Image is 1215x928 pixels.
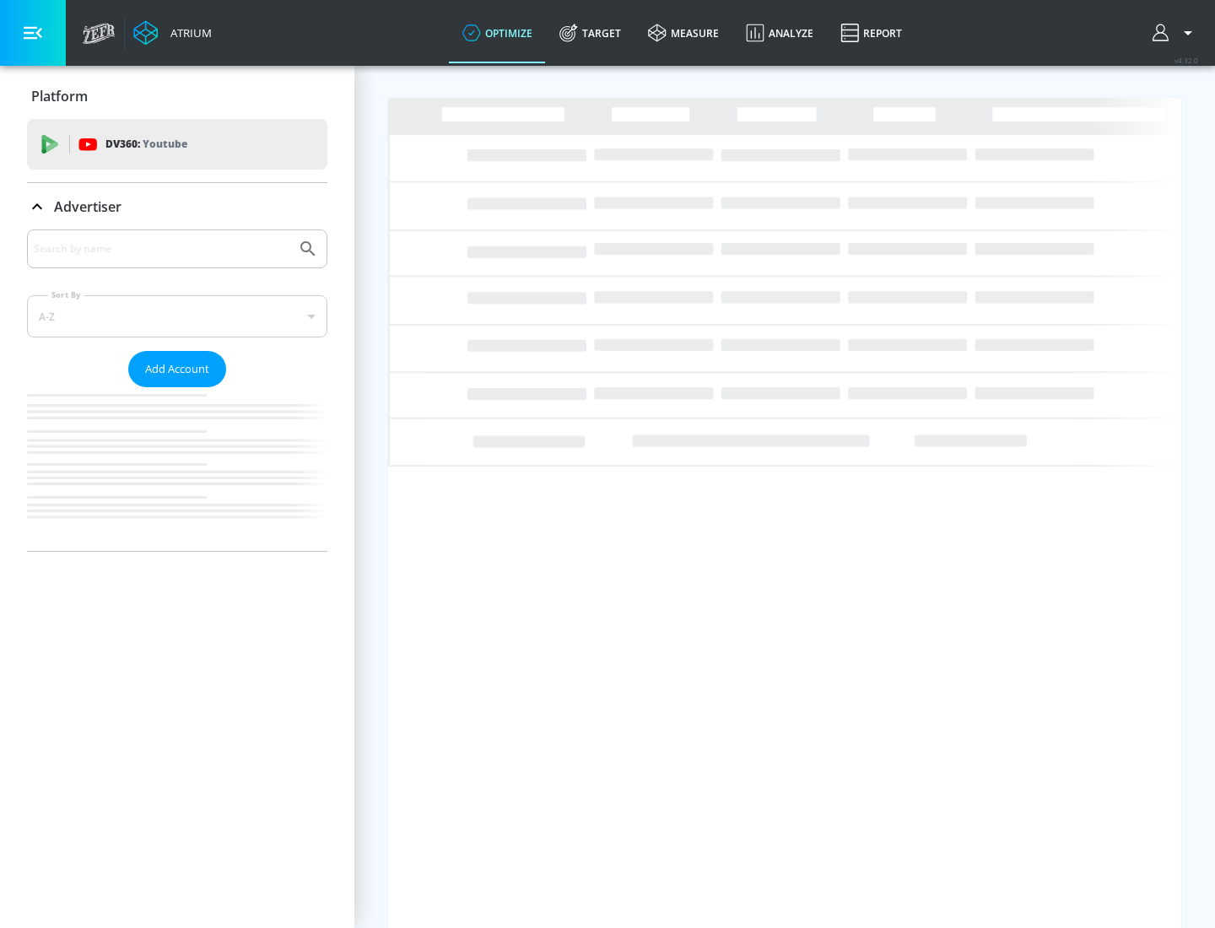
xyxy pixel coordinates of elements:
[27,387,327,551] nav: list of Advertiser
[732,3,827,63] a: Analyze
[164,25,212,40] div: Atrium
[27,183,327,230] div: Advertiser
[634,3,732,63] a: measure
[128,351,226,387] button: Add Account
[54,197,121,216] p: Advertiser
[143,135,187,153] p: Youtube
[27,229,327,551] div: Advertiser
[34,238,289,260] input: Search by name
[827,3,915,63] a: Report
[105,135,187,154] p: DV360:
[145,359,209,379] span: Add Account
[449,3,546,63] a: optimize
[133,20,212,46] a: Atrium
[1174,56,1198,65] span: v 4.32.0
[546,3,634,63] a: Target
[48,289,84,300] label: Sort By
[27,295,327,337] div: A-Z
[27,73,327,120] div: Platform
[27,119,327,170] div: DV360: Youtube
[31,87,88,105] p: Platform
